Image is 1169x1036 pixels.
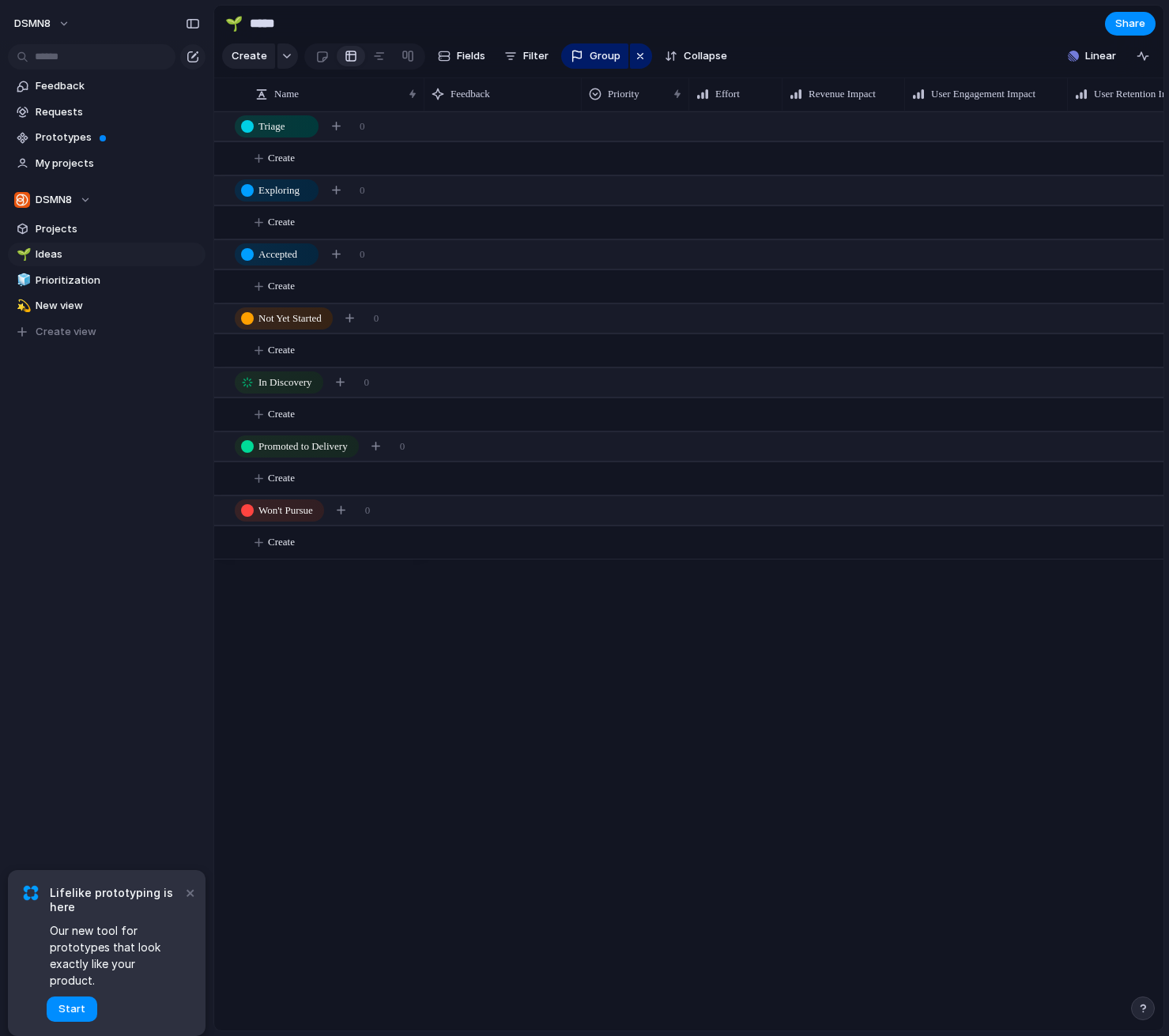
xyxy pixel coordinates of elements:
button: Group [561,43,628,69]
button: Filter [498,43,555,69]
span: Promoted to Delivery [258,439,348,454]
a: Prototypes [8,126,206,149]
span: Name [274,86,299,102]
span: Prototypes [36,130,200,145]
span: Triage [258,119,285,134]
button: Collapse [658,43,733,69]
span: Create [268,342,295,358]
span: Revenue Impact [809,86,876,102]
span: Share [1115,16,1145,32]
span: Feedback [451,86,490,102]
span: Create [268,214,295,230]
span: Create view [36,324,96,340]
span: Create [268,150,295,166]
span: Prioritization [36,273,200,288]
a: 🧊Prioritization [8,269,206,292]
span: Filter [523,48,549,64]
span: Create [268,406,295,422]
span: 0 [360,183,365,198]
span: Requests [36,104,200,120]
span: Create [268,470,295,486]
span: DSMN8 [14,16,51,32]
span: Collapse [684,48,727,64]
span: 0 [360,247,365,262]
button: Share [1105,12,1156,36]
button: DSMN8 [7,11,78,36]
span: Accepted [258,247,297,262]
span: Start [58,1001,85,1017]
div: 🌱 [17,246,28,264]
span: Create [268,278,295,294]
button: 🌱 [221,11,247,36]
span: Not Yet Started [258,311,322,326]
a: Requests [8,100,206,124]
button: DSMN8 [8,188,206,212]
span: Fields [457,48,485,64]
span: Our new tool for prototypes that look exactly like your product. [50,922,182,989]
button: Create [222,43,275,69]
div: 🌱 [225,13,243,34]
span: Group [590,48,620,64]
div: 🧊 [17,271,28,289]
button: Fields [432,43,492,69]
span: User Engagement Impact [931,86,1035,102]
a: 🌱Ideas [8,243,206,266]
span: My projects [36,156,200,171]
a: My projects [8,152,206,175]
span: Create [232,48,267,64]
button: Linear [1062,44,1122,68]
span: Priority [608,86,639,102]
span: DSMN8 [36,192,72,208]
span: 0 [364,375,370,390]
span: In Discovery [258,375,312,390]
span: Feedback [36,78,200,94]
button: Start [47,996,97,1022]
button: 🧊 [14,273,30,288]
a: Feedback [8,74,206,98]
span: Linear [1085,48,1116,64]
span: 0 [365,503,371,518]
span: Won't Pursue [258,503,313,518]
div: 💫 [17,297,28,315]
span: Create [268,534,295,550]
span: 0 [400,439,405,454]
span: 0 [374,311,379,326]
span: Lifelike prototyping is here [50,886,182,914]
span: New view [36,298,200,314]
span: Ideas [36,247,200,262]
span: Exploring [258,183,300,198]
span: 0 [360,119,365,134]
span: Projects [36,221,200,237]
button: 💫 [14,298,30,314]
button: Create view [8,320,206,344]
a: Projects [8,217,206,241]
button: Dismiss [180,883,199,902]
span: Effort [715,86,740,102]
button: 🌱 [14,247,30,262]
a: 💫New view [8,294,206,318]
